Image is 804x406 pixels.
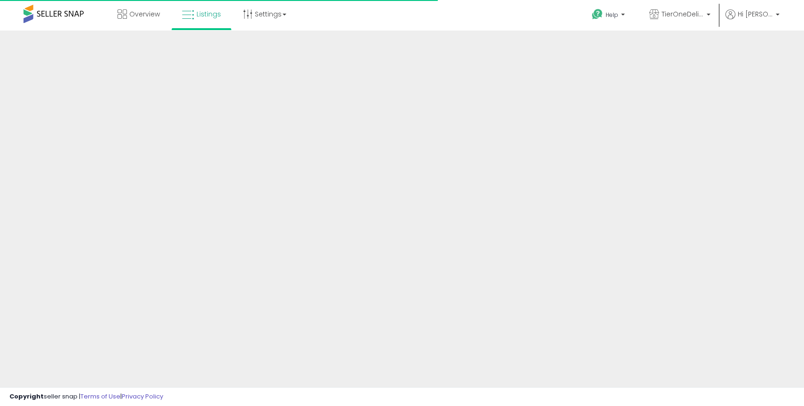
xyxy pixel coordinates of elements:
span: Help [606,11,618,19]
span: Listings [197,9,221,19]
div: seller snap | | [9,392,163,401]
span: Hi [PERSON_NAME] [738,9,773,19]
strong: Copyright [9,392,44,401]
a: Privacy Policy [122,392,163,401]
a: Hi [PERSON_NAME] [725,9,780,31]
span: TierOneDelievery [662,9,704,19]
a: Help [584,1,634,31]
i: Get Help [591,8,603,20]
a: Terms of Use [80,392,120,401]
span: Overview [129,9,160,19]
